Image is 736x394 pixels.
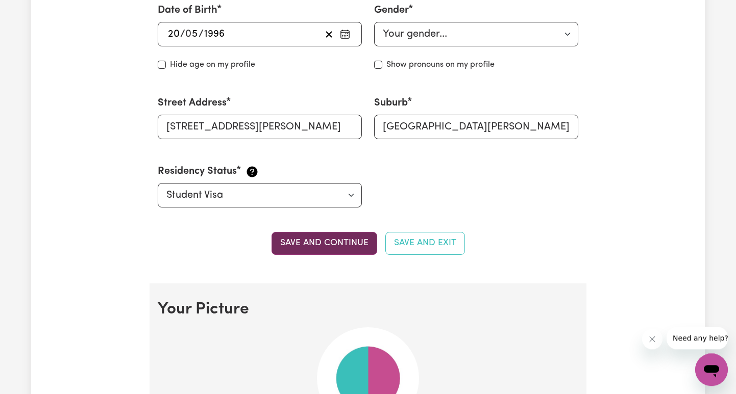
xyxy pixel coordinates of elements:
button: Save and continue [272,232,377,254]
input: e.g. North Bondi, New South Wales [374,115,578,139]
label: Date of Birth [158,3,217,18]
label: Street Address [158,95,227,111]
span: 0 [185,29,191,39]
input: -- [186,27,199,42]
span: / [199,29,204,40]
iframe: Button to launch messaging window [695,353,728,386]
input: -- [167,27,180,42]
button: Save and Exit [385,232,465,254]
label: Residency Status [158,164,237,179]
input: ---- [204,27,226,42]
span: Need any help? [6,7,62,15]
label: Gender [374,3,409,18]
h2: Your Picture [158,300,578,319]
span: / [180,29,185,40]
label: Hide age on my profile [170,59,255,71]
label: Suburb [374,95,408,111]
iframe: Close message [642,329,663,349]
iframe: Message from company [667,327,728,349]
label: Show pronouns on my profile [386,59,495,71]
